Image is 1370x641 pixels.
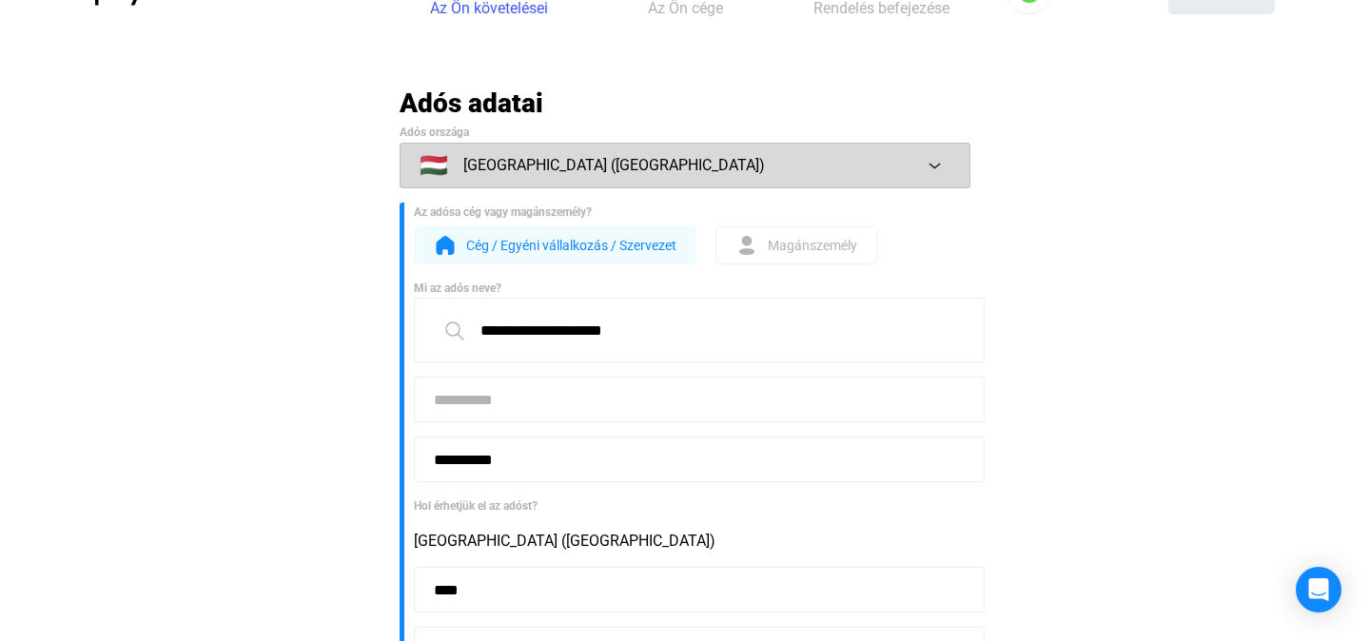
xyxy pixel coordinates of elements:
[768,234,857,257] span: Magánszemély
[1296,567,1341,612] div: Open Intercom Messenger
[400,87,970,120] h2: Adós adatai
[414,226,696,264] button: form-orgCég / Egyéni vállalkozás / Szervezet
[414,530,970,553] div: [GEOGRAPHIC_DATA] ([GEOGRAPHIC_DATA])
[400,126,469,139] span: Adós országa
[466,234,676,257] span: Cég / Egyéni vállalkozás / Szervezet
[414,496,970,515] div: Hol érhetjük el az adóst?
[434,234,457,257] img: form-org
[414,279,970,298] div: Mi az adós neve?
[735,234,758,257] img: form-ind
[420,154,448,177] span: 🇭🇺
[400,143,970,188] button: 🇭🇺[GEOGRAPHIC_DATA] ([GEOGRAPHIC_DATA])
[715,226,877,264] button: form-indMagánszemély
[463,154,765,177] span: [GEOGRAPHIC_DATA] ([GEOGRAPHIC_DATA])
[414,203,970,222] div: Az adósa cég vagy magánszemély?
